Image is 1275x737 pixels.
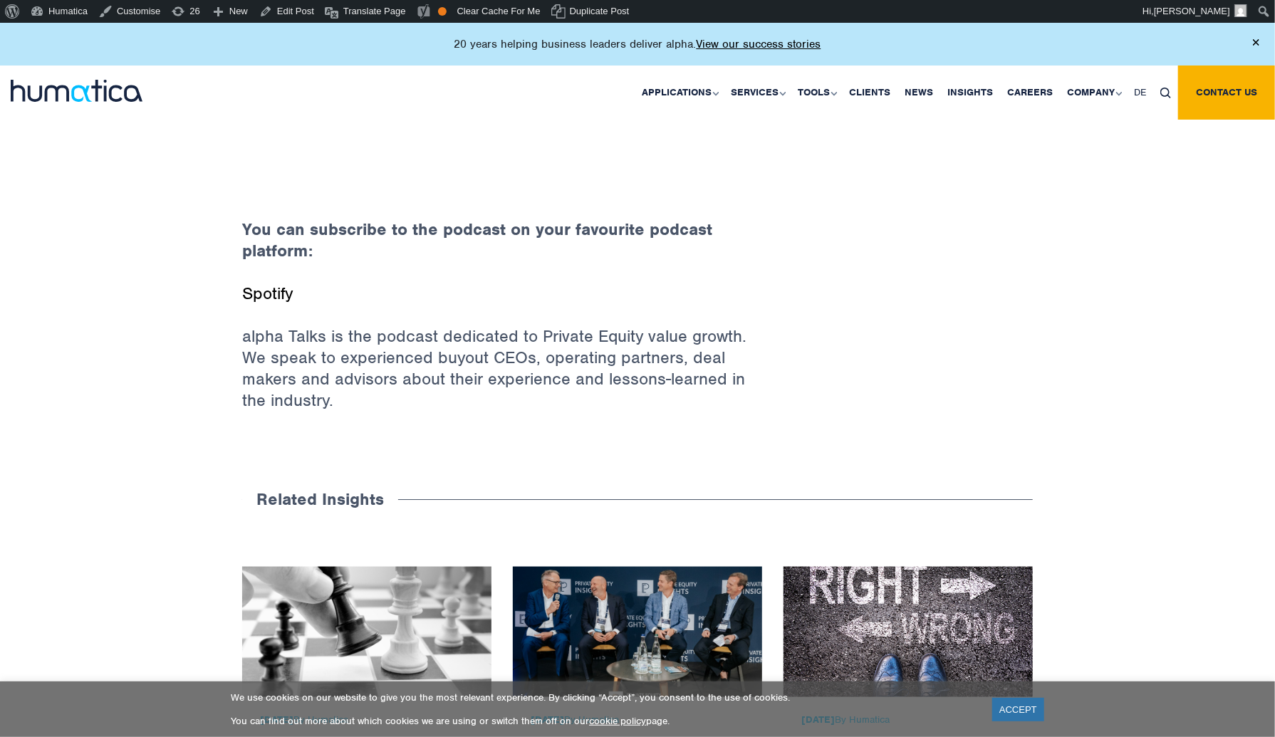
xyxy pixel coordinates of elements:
a: Insights [940,66,1000,120]
img: logo [11,80,142,102]
div: OK [438,7,447,16]
img: For PE it’s not “Game-over”, but it is “Game changed” [242,567,491,697]
p: We use cookies on our website to give you the most relevant experience. By clicking “Accept”, you... [231,691,974,704]
a: Tools [791,66,842,120]
a: News [897,66,940,120]
a: View our success stories [697,37,821,51]
a: Company [1060,66,1127,120]
span: [PERSON_NAME] [1154,6,1230,16]
h3: Related Insights [242,475,398,524]
p: You can find out more about which cookies we are using or switch them off on our page. [231,715,974,727]
p: alpha Talks is the podcast dedicated to Private Equity value growth. We speak to experienced buyo... [242,325,762,432]
a: Clients [842,66,897,120]
a: Contact us [1178,66,1275,120]
a: Careers [1000,66,1060,120]
strong: You can subscribe to the podcast on your favourite podcast platform: [242,219,712,261]
img: Rightsizing the right way [784,567,1033,697]
span: DE [1134,86,1146,98]
p: 20 years helping business leaders deliver alpha. [454,37,821,51]
a: ACCEPT [992,698,1044,721]
a: DE [1127,66,1153,120]
a: Services [724,66,791,120]
img: How Private Equity can build resilience in a world gone unpredictable [513,567,762,697]
a: Applications [635,66,724,120]
a: Spotify [242,283,293,304]
img: search_icon [1160,88,1171,98]
a: cookie policy [589,715,646,727]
